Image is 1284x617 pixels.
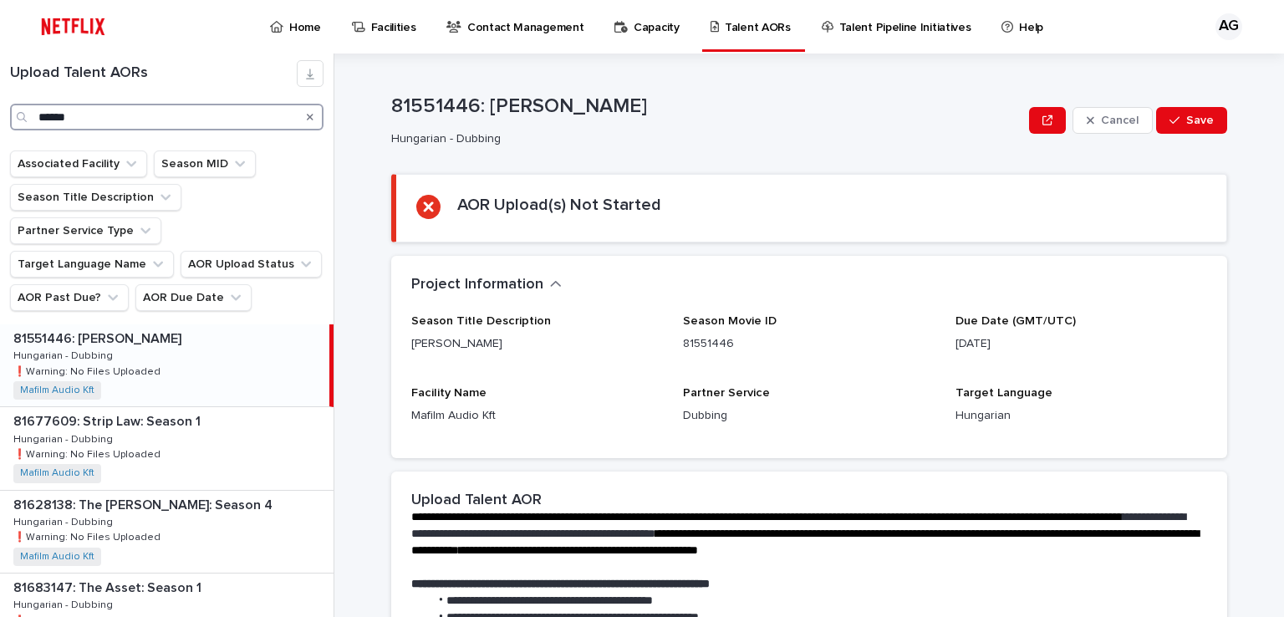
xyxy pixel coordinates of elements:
span: Partner Service [683,387,770,399]
button: AOR Past Due? [10,284,129,311]
button: AOR Upload Status [181,251,322,278]
span: Season Movie ID [683,315,777,327]
button: Target Language Name [10,251,174,278]
span: Cancel [1101,115,1139,126]
button: Associated Facility [10,150,147,177]
h1: Upload Talent AORs [10,64,297,83]
p: Hungarian - Dubbing [13,431,116,446]
h2: AOR Upload(s) Not Started [457,195,661,215]
a: Mafilm Audio Kft [20,551,94,563]
p: Hungarian - Dubbing [13,513,116,528]
input: Search [10,104,324,130]
p: 81551446: [PERSON_NAME] [391,94,1022,119]
p: 81551446 [683,335,935,353]
p: Hungarian - Dubbing [391,132,1016,146]
button: Season Title Description [10,184,181,211]
p: [DATE] [955,335,1207,353]
h2: Project Information [411,276,543,294]
p: Mafilm Audio Kft [411,407,663,425]
a: Mafilm Audio Kft [20,467,94,479]
span: Save [1186,115,1214,126]
p: ❗️Warning: No Files Uploaded [13,528,164,543]
p: ❗️Warning: No Files Uploaded [13,363,164,378]
p: [PERSON_NAME] [411,335,663,353]
a: Mafilm Audio Kft [20,385,94,396]
p: 81683147: The Asset: Season 1 [13,577,205,596]
p: Dubbing [683,407,935,425]
p: 81628138: The [PERSON_NAME]: Season 4 [13,494,276,513]
span: Due Date (GMT/UTC) [955,315,1076,327]
p: ❗️Warning: No Files Uploaded [13,446,164,461]
p: Hungarian - Dubbing [13,596,116,611]
button: Cancel [1073,107,1153,134]
button: Save [1156,107,1227,134]
button: AOR Due Date [135,284,252,311]
p: Hungarian [955,407,1207,425]
span: Season Title Description [411,315,551,327]
span: Target Language [955,387,1052,399]
button: Partner Service Type [10,217,161,244]
span: Facility Name [411,387,487,399]
h2: Upload Talent AOR [411,492,542,510]
p: 81677609: Strip Law: Season 1 [13,410,204,430]
div: AG [1215,13,1242,40]
p: Hungarian - Dubbing [13,347,116,362]
button: Season MID [154,150,256,177]
button: Project Information [411,276,562,294]
img: ifQbXi3ZQGMSEF7WDB7W [33,10,113,43]
p: 81551446: [PERSON_NAME] [13,328,185,347]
